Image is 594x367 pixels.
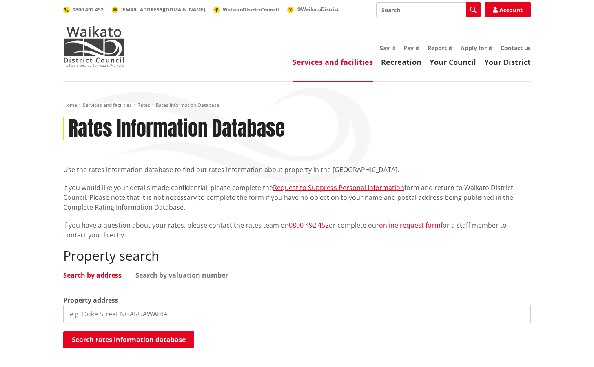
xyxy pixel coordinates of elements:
[63,220,531,240] p: If you have a question about your rates, please contact the rates team on or complete our for a s...
[223,6,279,13] span: WaikatoDistrictCouncil
[63,102,77,108] a: Home
[63,102,531,109] nav: breadcrumb
[273,183,404,192] a: Request to Suppress Personal Information
[63,295,118,305] label: Property address
[63,331,194,348] button: Search rates information database
[135,272,228,279] a: Search by valuation number
[156,102,219,108] span: Rates Information Database
[297,6,339,13] span: @WaikatoDistrict
[121,6,205,13] span: [EMAIL_ADDRESS][DOMAIN_NAME]
[485,2,531,17] a: Account
[63,183,531,212] p: If you would like your details made confidential, please complete the form and return to Waikato ...
[63,272,122,279] a: Search by address
[63,6,104,13] a: 0800 492 452
[484,57,531,67] a: Your District
[461,44,492,52] a: Apply for it
[112,6,205,13] a: [EMAIL_ADDRESS][DOMAIN_NAME]
[380,44,395,52] a: Say it
[63,248,531,263] h2: Property search
[73,6,104,13] span: 0800 492 452
[289,221,329,230] a: 0800 492 452
[63,165,531,175] p: Use the rates information database to find out rates information about property in the [GEOGRAPHI...
[137,102,150,108] a: Rates
[403,44,419,52] a: Pay it
[379,221,441,230] a: online request form
[63,26,124,67] img: Waikato District Council - Te Kaunihera aa Takiwaa o Waikato
[293,57,373,67] a: Services and facilities
[501,44,531,52] a: Contact us
[63,305,531,323] input: e.g. Duke Street NGARUAWAHIA
[287,6,339,13] a: @WaikatoDistrict
[430,57,476,67] a: Your Council
[83,102,132,108] a: Services and facilities
[381,57,421,67] a: Recreation
[376,2,481,17] input: Search input
[69,117,285,141] h1: Rates Information Database
[213,6,279,13] a: WaikatoDistrictCouncil
[428,44,452,52] a: Report it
